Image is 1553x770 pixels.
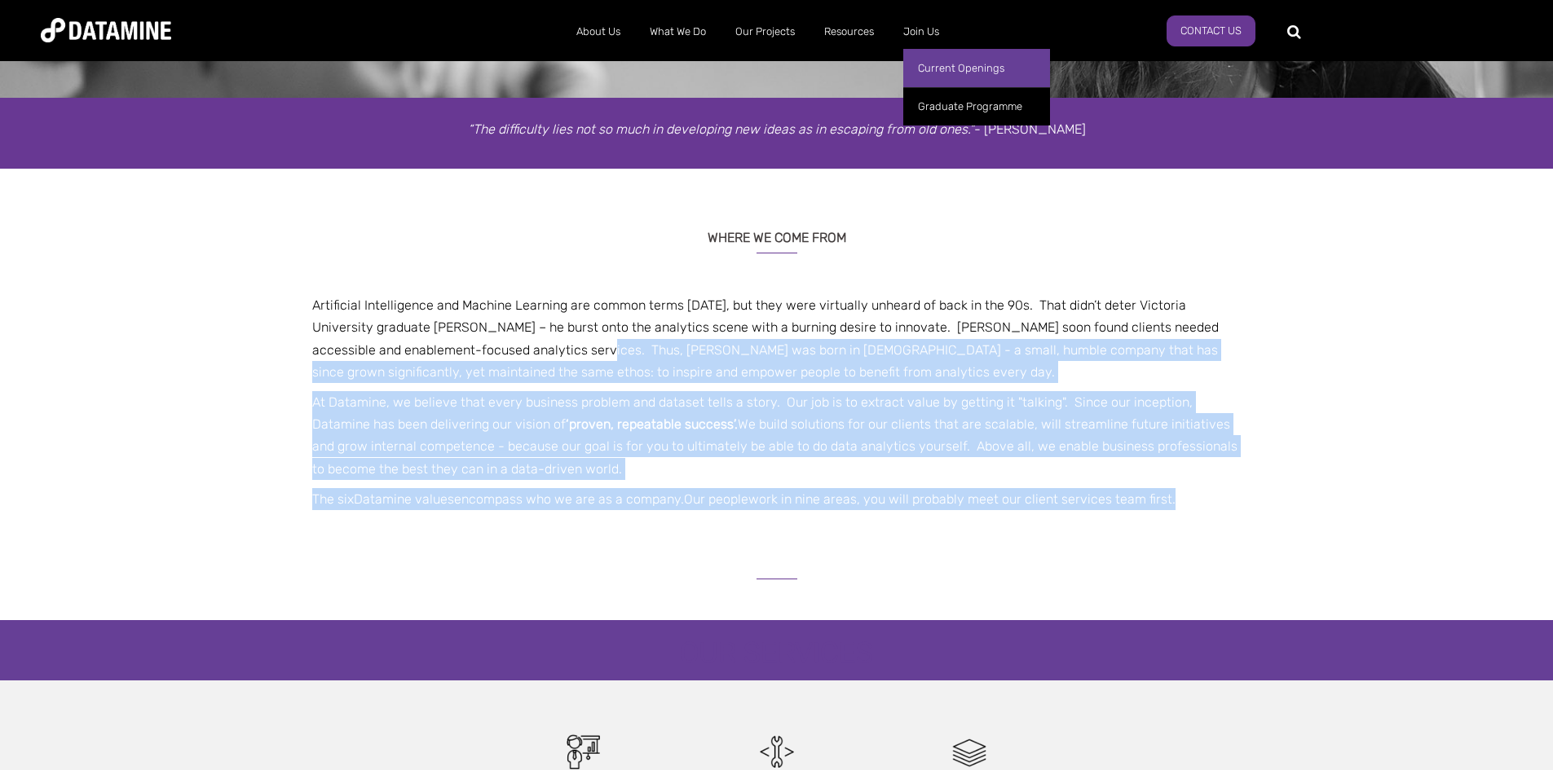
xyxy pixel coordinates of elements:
p: At Datamine, we believe that every business problem and dataset tells a story. Our job is to extr... [300,391,1254,480]
p: - [PERSON_NAME] [300,118,1254,140]
a: Join Us [889,11,954,53]
a: Contact Us [1167,15,1255,46]
a: What We Do [635,11,721,53]
span: ‘proven, repeatable success’. [566,416,738,432]
h4: Our services [664,637,889,673]
em: “The difficulty lies not so much in developing new ideas as in escaping from old ones.” [468,121,974,137]
p: The six encompass who we are as a company. work in nine areas, you will probably meet our client ... [300,488,1254,510]
h3: WHERE WE COME FROM [300,209,1254,253]
a: Current Openings [903,49,1050,87]
a: Graduate Programme [903,87,1050,125]
a: About Us [562,11,635,53]
a: Resources [810,11,889,53]
a: Our people [684,491,748,507]
img: Datamine [41,18,171,42]
a: Our Projects [721,11,810,53]
a: Datamine values [354,491,454,507]
p: Artificial Intelligence and Machine Learning are common terms [DATE], but they were virtually unh... [300,294,1254,383]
